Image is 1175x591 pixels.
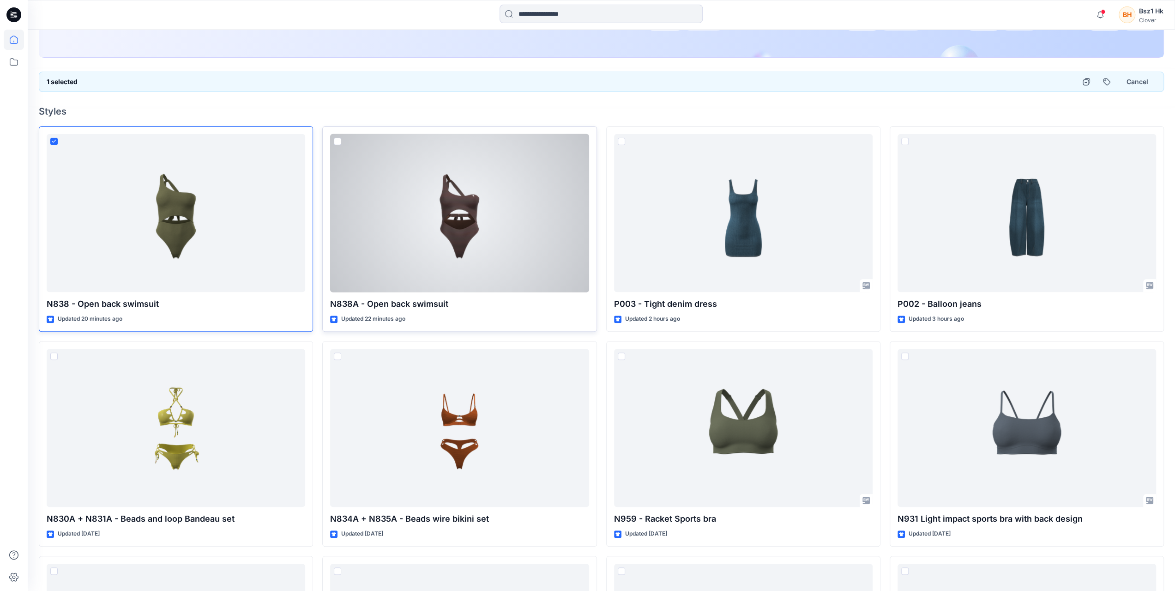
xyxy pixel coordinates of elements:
[614,298,873,311] p: P003 - Tight denim dress
[39,106,1164,117] h4: Styles
[47,76,78,87] h6: 1 selected
[58,529,100,539] p: Updated [DATE]
[898,298,1156,311] p: P002 - Balloon jeans
[909,529,951,539] p: Updated [DATE]
[47,298,305,311] p: N838 - Open back swimsuit
[625,529,667,539] p: Updated [DATE]
[625,314,680,324] p: Updated 2 hours ago
[1119,73,1156,90] button: Cancel
[47,512,305,525] p: N830A + N831A - Beads and loop Bandeau set
[1139,6,1163,17] div: Bsz1 Hk
[58,314,122,324] p: Updated 20 minutes ago
[341,529,383,539] p: Updated [DATE]
[330,298,589,311] p: N838A - Open back swimsuit
[898,512,1156,525] p: N931 Light impact sports bra with back design
[330,512,589,525] p: N834A + N835A - Beads wire bikini set
[341,314,405,324] p: Updated 22 minutes ago
[1139,17,1163,24] div: Clover
[614,512,873,525] p: N959 - Racket Sports bra
[909,314,964,324] p: Updated 3 hours ago
[1119,6,1135,23] div: BH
